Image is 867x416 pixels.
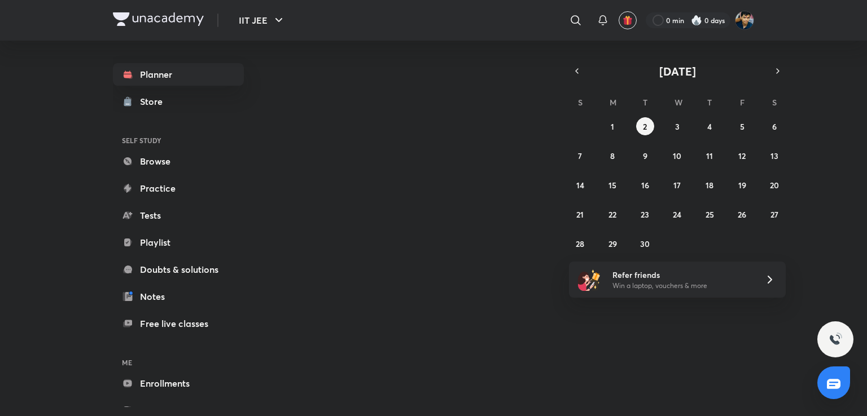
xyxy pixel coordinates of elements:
[113,258,244,281] a: Doubts & solutions
[608,209,616,220] abbr: September 22, 2025
[770,209,778,220] abbr: September 27, 2025
[608,238,617,249] abbr: September 29, 2025
[640,238,650,249] abbr: September 30, 2025
[636,205,654,223] button: September 23, 2025
[578,268,601,291] img: referral
[623,15,633,25] img: avatar
[641,209,649,220] abbr: September 23, 2025
[733,147,751,165] button: September 12, 2025
[113,353,244,372] h6: ME
[740,121,745,132] abbr: September 5, 2025
[571,205,589,223] button: September 21, 2025
[738,151,746,161] abbr: September 12, 2025
[636,117,654,135] button: September 2, 2025
[643,121,647,132] abbr: September 2, 2025
[113,150,244,172] a: Browse
[673,209,681,220] abbr: September 24, 2025
[733,205,751,223] button: September 26, 2025
[610,151,615,161] abbr: September 8, 2025
[603,147,621,165] button: September 8, 2025
[668,205,686,223] button: September 24, 2025
[113,204,244,227] a: Tests
[612,281,751,291] p: Win a laptop, vouchers & more
[738,180,746,191] abbr: September 19, 2025
[578,151,582,161] abbr: September 7, 2025
[113,63,244,86] a: Planner
[232,9,292,32] button: IIT JEE
[113,12,204,26] img: Company Logo
[668,176,686,194] button: September 17, 2025
[700,117,719,135] button: September 4, 2025
[673,180,681,191] abbr: September 17, 2025
[641,180,649,191] abbr: September 16, 2025
[765,205,783,223] button: September 27, 2025
[765,147,783,165] button: September 13, 2025
[636,147,654,165] button: September 9, 2025
[113,285,244,308] a: Notes
[691,15,702,26] img: streak
[576,180,584,191] abbr: September 14, 2025
[706,180,713,191] abbr: September 18, 2025
[140,95,169,108] div: Store
[636,234,654,253] button: September 30, 2025
[643,97,647,108] abbr: Tuesday
[603,117,621,135] button: September 1, 2025
[668,147,686,165] button: September 10, 2025
[611,121,614,132] abbr: September 1, 2025
[707,97,712,108] abbr: Thursday
[829,333,842,346] img: ttu
[675,121,680,132] abbr: September 3, 2025
[668,117,686,135] button: September 3, 2025
[643,151,647,161] abbr: September 9, 2025
[675,97,682,108] abbr: Wednesday
[571,176,589,194] button: September 14, 2025
[706,151,713,161] abbr: September 11, 2025
[113,12,204,29] a: Company Logo
[571,234,589,253] button: September 28, 2025
[733,117,751,135] button: September 5, 2025
[612,269,751,281] h6: Refer friends
[706,209,714,220] abbr: September 25, 2025
[113,312,244,335] a: Free live classes
[733,176,751,194] button: September 19, 2025
[772,97,777,108] abbr: Saturday
[603,176,621,194] button: September 15, 2025
[770,180,779,191] abbr: September 20, 2025
[735,11,754,30] img: SHREYANSH GUPTA
[636,176,654,194] button: September 16, 2025
[772,121,777,132] abbr: September 6, 2025
[576,209,584,220] abbr: September 21, 2025
[113,372,244,395] a: Enrollments
[113,177,244,200] a: Practice
[576,238,584,249] abbr: September 28, 2025
[700,176,719,194] button: September 18, 2025
[659,64,696,79] span: [DATE]
[740,97,745,108] abbr: Friday
[619,11,637,29] button: avatar
[603,205,621,223] button: September 22, 2025
[113,231,244,254] a: Playlist
[765,117,783,135] button: September 6, 2025
[673,151,681,161] abbr: September 10, 2025
[571,147,589,165] button: September 7, 2025
[603,234,621,253] button: September 29, 2025
[765,176,783,194] button: September 20, 2025
[585,63,770,79] button: [DATE]
[770,151,778,161] abbr: September 13, 2025
[700,147,719,165] button: September 11, 2025
[738,209,746,220] abbr: September 26, 2025
[578,97,583,108] abbr: Sunday
[608,180,616,191] abbr: September 15, 2025
[610,97,616,108] abbr: Monday
[700,205,719,223] button: September 25, 2025
[113,131,244,150] h6: SELF STUDY
[113,90,244,113] a: Store
[707,121,712,132] abbr: September 4, 2025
